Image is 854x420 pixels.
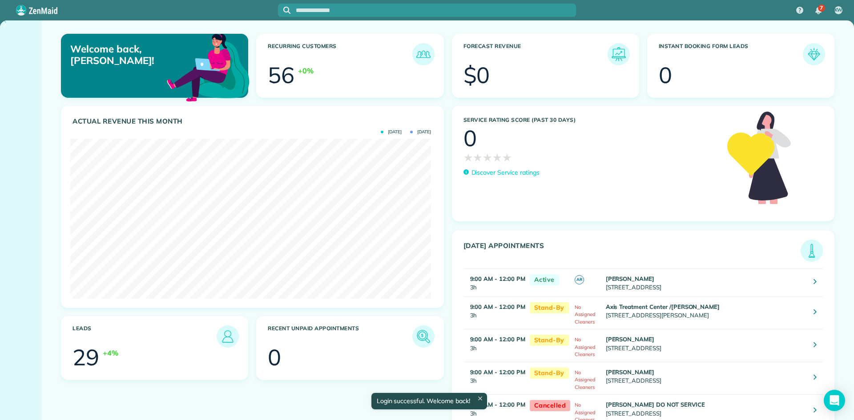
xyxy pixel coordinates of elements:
td: [STREET_ADDRESS][PERSON_NAME] [604,296,807,329]
div: 0 [659,64,672,86]
span: ★ [492,149,502,165]
a: Discover Service ratings [463,168,540,177]
strong: [PERSON_NAME] [606,336,655,343]
span: [DATE] [410,130,431,134]
td: 3h [463,362,525,395]
svg: Focus search [283,7,290,14]
span: No Assigned Cleaners [575,336,596,357]
p: Discover Service ratings [471,168,540,177]
img: icon_forecast_revenue-8c13a41c7ed35a8dcfafea3cbb826a0462acb37728057bba2d056411b612bbbe.png [610,45,628,63]
h3: Actual Revenue this month [73,117,435,125]
span: Stand-By [530,368,569,379]
td: 3h [463,329,525,362]
h3: Instant Booking Form Leads [659,43,803,65]
span: KW [834,7,843,14]
strong: 9:00 AM - 12:00 PM [470,368,525,376]
p: Welcome back, [PERSON_NAME]! [70,43,188,67]
div: 0 [463,127,477,149]
img: icon_todays_appointments-901f7ab196bb0bea1936b74009e4eb5ffbc2d2711fa7634e0d609ed5ef32b18b.png [803,242,821,260]
span: Cancelled [530,400,571,411]
strong: 9:00 AM - 12:00 PM [470,336,525,343]
img: dashboard_welcome-42a62b7d889689a78055ac9021e634bf52bae3f8056760290aed330b23ab8690.png [165,24,251,110]
img: icon_recurring_customers-cf858462ba22bcd05b5a5880d41d6543d210077de5bb9ebc9590e49fd87d84ed.png [415,45,432,63]
span: AR [575,275,584,284]
strong: 9:00 AM - 12:00 PM [470,275,525,282]
div: 0 [268,346,281,368]
td: 3h [463,268,525,296]
strong: [PERSON_NAME] [606,368,655,376]
h3: Service Rating score (past 30 days) [463,117,718,123]
span: Stand-By [530,302,569,313]
h3: Leads [73,325,217,348]
img: icon_unpaid_appointments-47b8ce3997adf2238b356f14209ab4cced10bd1f174958f3ca8f1d0dd7fffeee.png [415,328,432,345]
td: [STREET_ADDRESS] [604,362,807,395]
span: ★ [463,149,473,165]
strong: 9:00 AM - 12:00 PM [470,401,525,408]
span: No Assigned Cleaners [575,304,596,325]
div: +4% [103,348,118,358]
span: ★ [473,149,483,165]
span: ★ [502,149,512,165]
span: Active [530,274,559,285]
td: [STREET_ADDRESS] [604,329,807,362]
button: Focus search [278,7,290,14]
strong: 9:00 AM - 12:00 PM [470,303,525,310]
img: icon_form_leads-04211a6a04a5b2264e4ee56bc0799ec3eb69b7e499cbb523a139df1d13a81ae0.png [805,45,823,63]
strong: [PERSON_NAME] [606,275,655,282]
td: 3h [463,296,525,329]
span: Stand-By [530,335,569,346]
div: 7 unread notifications [809,1,828,20]
span: [DATE] [381,130,402,134]
img: icon_leads-1bed01f49abd5b7fead27621c3d59655bb73ed531f8eeb49469d10e621d6b896.png [219,328,237,345]
div: Login successful. Welcome back! [371,393,487,409]
td: [STREET_ADDRESS] [604,268,807,296]
div: +0% [298,65,314,76]
h3: [DATE] Appointments [463,242,801,262]
span: No Assigned Cleaners [575,369,596,390]
h3: Recurring Customers [268,43,412,65]
div: 29 [73,346,99,368]
div: Open Intercom Messenger [824,390,845,411]
div: 56 [268,64,294,86]
h3: Forecast Revenue [463,43,608,65]
span: 7 [820,4,823,12]
div: $0 [463,64,490,86]
strong: [PERSON_NAME] DO NOT SERVICE [606,401,705,408]
span: ★ [483,149,492,165]
strong: Axis Treatment Center /[PERSON_NAME] [606,303,720,310]
h3: Recent unpaid appointments [268,325,412,348]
